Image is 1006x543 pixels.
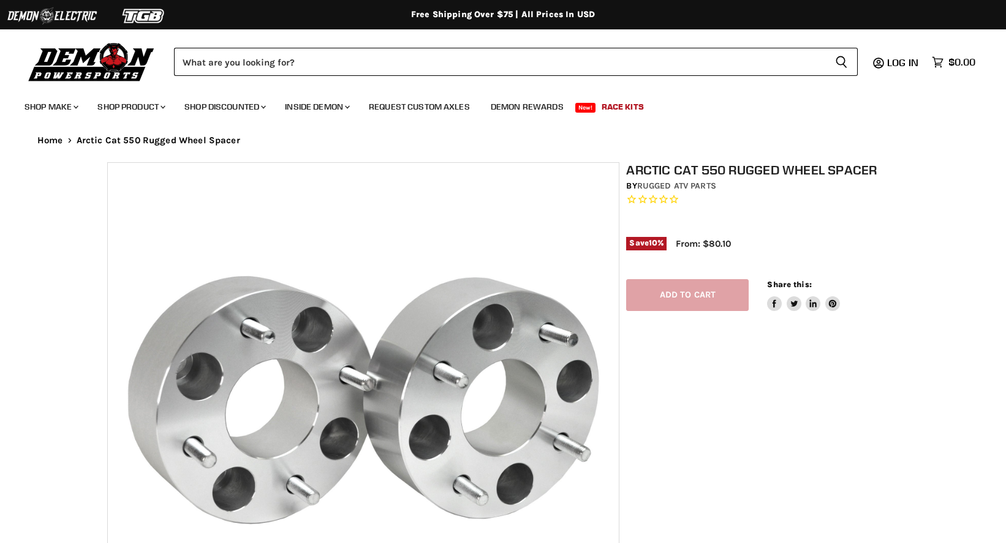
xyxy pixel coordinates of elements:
div: Free Shipping Over $75 | All Prices In USD [13,9,993,20]
a: Rugged ATV Parts [637,181,716,191]
aside: Share this: [767,279,840,312]
span: Share this: [767,280,811,289]
a: $0.00 [926,53,981,71]
button: Search [825,48,858,76]
img: Demon Electric Logo 2 [6,4,98,28]
a: Shop Product [88,94,173,119]
span: Arctic Cat 550 Rugged Wheel Spacer [77,135,240,146]
a: Home [37,135,63,146]
ul: Main menu [15,89,972,119]
form: Product [174,48,858,76]
h1: Arctic Cat 550 Rugged Wheel Spacer [626,162,906,178]
span: New! [575,103,596,113]
img: TGB Logo 2 [98,4,190,28]
div: by [626,179,906,193]
span: From: $80.10 [676,238,731,249]
a: Inside Demon [276,94,357,119]
nav: Breadcrumbs [13,135,993,146]
a: Shop Make [15,94,86,119]
a: Race Kits [592,94,653,119]
a: Request Custom Axles [360,94,479,119]
a: Demon Rewards [482,94,573,119]
span: 10 [649,238,657,247]
span: $0.00 [948,56,975,68]
input: Search [174,48,825,76]
span: Rated 0.0 out of 5 stars 0 reviews [626,193,906,206]
span: Save % [626,237,667,250]
img: Demon Powersports [25,40,159,83]
a: Log in [882,57,926,68]
a: Shop Discounted [175,94,273,119]
span: Log in [887,56,918,69]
